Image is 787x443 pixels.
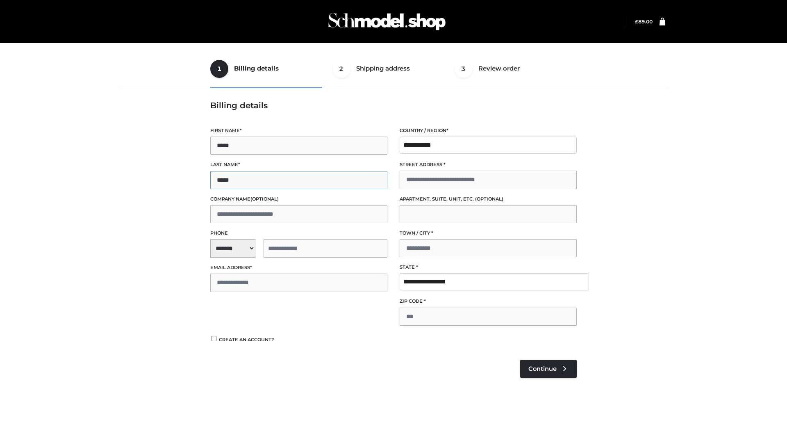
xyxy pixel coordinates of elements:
span: (optional) [250,196,279,202]
bdi: 89.00 [635,18,653,25]
label: Country / Region [400,127,577,135]
img: Schmodel Admin 964 [325,5,448,38]
label: Street address [400,161,577,169]
span: Continue [528,365,557,372]
a: £89.00 [635,18,653,25]
label: ZIP Code [400,297,577,305]
a: Continue [520,360,577,378]
label: Company name [210,195,387,203]
label: Town / City [400,229,577,237]
span: £ [635,18,638,25]
h3: Billing details [210,100,577,110]
span: Create an account? [219,337,274,343]
label: State [400,263,577,271]
label: Email address [210,264,387,272]
label: First name [210,127,387,135]
label: Phone [210,229,387,237]
label: Apartment, suite, unit, etc. [400,195,577,203]
span: (optional) [475,196,503,202]
input: Create an account? [210,336,218,341]
label: Last name [210,161,387,169]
